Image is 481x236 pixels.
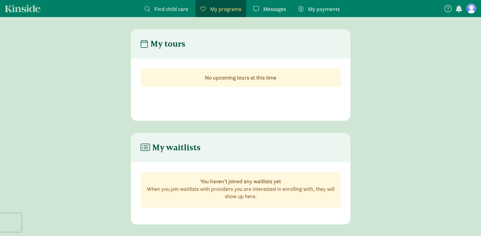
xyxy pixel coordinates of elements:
[205,74,276,81] strong: No upcoming tours at this time
[141,39,185,49] h4: My tours
[146,185,336,200] p: When you join waitlists with providers you are interested in enrolling with, they will show up here.
[263,5,286,13] span: Messages
[308,5,340,13] span: My payments
[210,5,241,13] span: My programs
[200,178,281,185] strong: You haven’t joined any waitlists yet
[5,5,41,12] a: Kinside
[154,5,188,13] span: Find child care
[141,143,201,152] h4: My waitlists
